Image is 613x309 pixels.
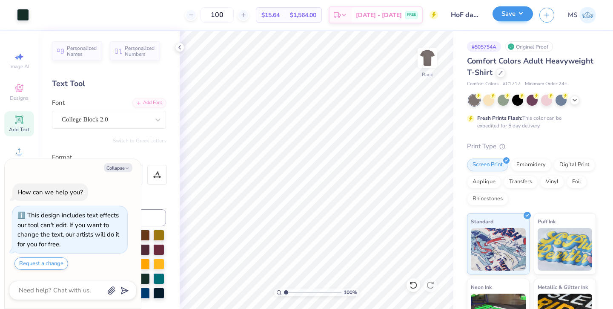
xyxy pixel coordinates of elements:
[422,71,433,78] div: Back
[11,158,28,165] span: Upload
[538,228,593,271] img: Puff Ink
[132,98,166,108] div: Add Font
[477,114,582,130] div: This color can be expedited for 5 day delivery.
[554,159,595,171] div: Digital Print
[419,49,436,66] img: Back
[67,45,97,57] span: Personalized Names
[471,217,493,226] span: Standard
[17,188,83,196] div: How can we help you?
[511,159,551,171] div: Embroidery
[505,41,553,52] div: Original Proof
[467,176,501,188] div: Applique
[525,81,567,88] span: Minimum Order: 24 +
[540,176,564,188] div: Vinyl
[471,228,526,271] img: Standard
[290,11,316,20] span: $1,564.00
[493,6,533,21] button: Save
[261,11,280,20] span: $15.64
[407,12,416,18] span: FREE
[467,159,508,171] div: Screen Print
[9,63,29,70] span: Image AI
[10,95,29,101] span: Designs
[104,163,132,172] button: Collapse
[568,7,596,23] a: MS
[467,193,508,205] div: Rhinestones
[579,7,596,23] img: Madeline Schoner
[444,6,486,23] input: Untitled Design
[17,211,119,248] div: This design includes text effects our tool can't edit. If you want to change the text, our artist...
[567,176,587,188] div: Foil
[568,10,577,20] span: MS
[52,98,65,108] label: Font
[52,153,167,162] div: Format
[467,142,596,151] div: Print Type
[538,283,588,292] span: Metallic & Glitter Ink
[356,11,402,20] span: [DATE] - [DATE]
[538,217,556,226] span: Puff Ink
[467,56,593,78] span: Comfort Colors Adult Heavyweight T-Shirt
[477,115,522,121] strong: Fresh Prints Flash:
[52,78,166,90] div: Text Tool
[125,45,155,57] span: Personalized Numbers
[503,81,521,88] span: # C1717
[467,81,498,88] span: Comfort Colors
[113,137,166,144] button: Switch to Greek Letters
[9,126,29,133] span: Add Text
[14,257,68,270] button: Request a change
[504,176,538,188] div: Transfers
[344,289,357,296] span: 100 %
[471,283,492,292] span: Neon Ink
[467,41,501,52] div: # 505754A
[201,7,234,23] input: – –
